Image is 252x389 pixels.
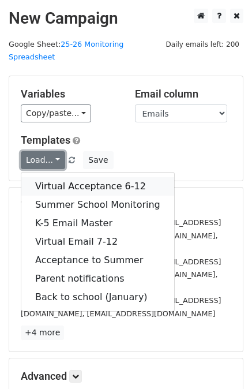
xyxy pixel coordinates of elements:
[21,88,118,100] h5: Variables
[21,326,64,340] a: +4 more
[21,288,174,306] a: Back to school (January)
[21,177,174,196] a: Virtual Acceptance 6-12
[135,88,232,100] h5: Email column
[21,370,231,383] h5: Advanced
[194,334,252,389] iframe: Chat Widget
[21,151,65,169] a: Load...
[21,104,91,122] a: Copy/paste...
[9,40,123,62] small: Google Sheet:
[9,9,243,28] h2: New Campaign
[21,134,70,146] a: Templates
[21,196,174,214] a: Summer School Monitoring
[161,38,243,51] span: Daily emails left: 200
[161,40,243,48] a: Daily emails left: 200
[83,151,113,169] button: Save
[21,214,174,233] a: K-5 Email Master
[21,251,174,270] a: Acceptance to Summer
[21,270,174,288] a: Parent notifications
[9,40,123,62] a: 25-26 Monitoring Spreadsheet
[21,233,174,251] a: Virtual Email 7-12
[21,296,221,318] small: [EMAIL_ADDRESS][DOMAIN_NAME], [EMAIL_ADDRESS][DOMAIN_NAME], [EMAIL_ADDRESS][DOMAIN_NAME]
